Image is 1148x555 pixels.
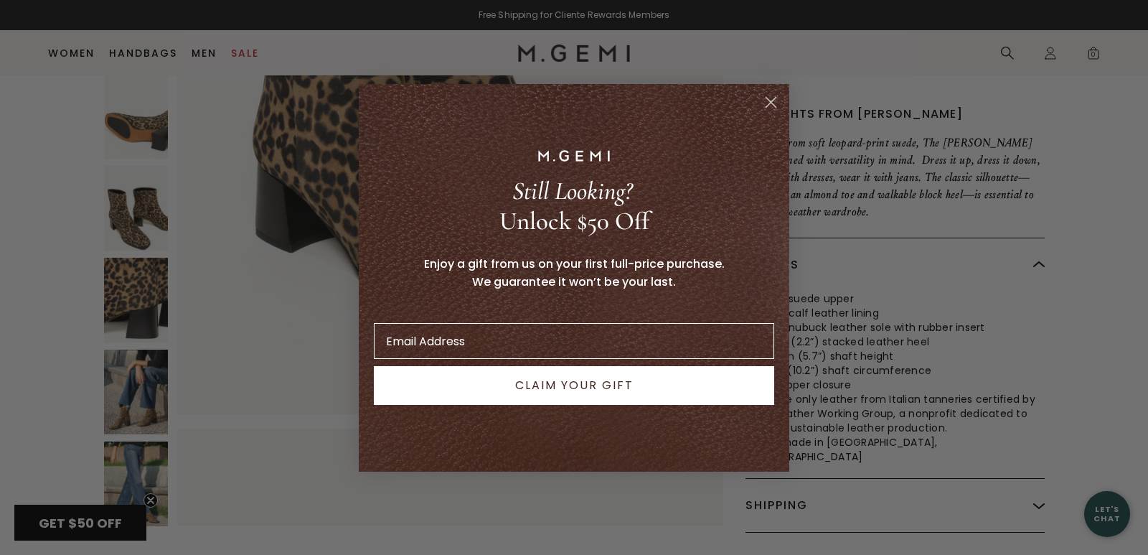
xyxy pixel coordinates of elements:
[374,366,774,405] button: CLAIM YOUR GIFT
[424,256,725,290] span: Enjoy a gift from us on your first full-price purchase. We guarantee it won’t be your last.
[512,176,632,206] span: Still Looking?
[538,150,610,162] img: M.GEMI
[499,206,649,236] span: Unlock $50 Off
[758,90,784,115] button: Close dialog
[374,323,774,359] input: Email Address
